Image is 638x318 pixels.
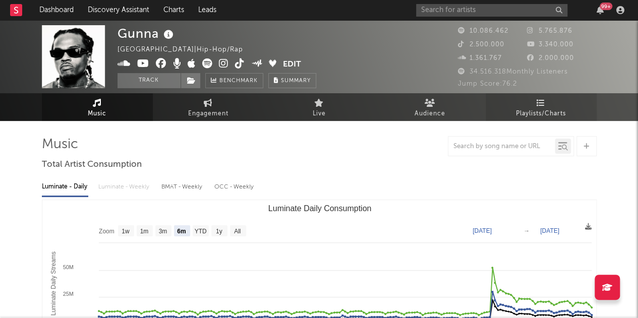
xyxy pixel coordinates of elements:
[597,6,604,14] button: 99+
[264,93,375,121] a: Live
[527,41,573,48] span: 3.340.000
[283,58,301,71] button: Edit
[415,108,445,120] span: Audience
[458,81,517,87] span: Jump Score: 76.2
[99,228,114,235] text: Zoom
[516,108,566,120] span: Playlists/Charts
[215,228,222,235] text: 1y
[88,108,106,120] span: Music
[527,28,572,34] span: 5.765.876
[527,55,574,61] span: 2.000.000
[42,178,88,196] div: Luminate - Daily
[118,73,181,88] button: Track
[63,264,73,270] text: 50M
[188,108,228,120] span: Engagement
[118,44,255,56] div: [GEOGRAPHIC_DATA] | Hip-Hop/Rap
[313,108,326,120] span: Live
[600,3,612,10] div: 99 +
[234,228,241,235] text: All
[140,228,148,235] text: 1m
[375,93,486,121] a: Audience
[177,228,186,235] text: 6m
[448,143,555,151] input: Search by song name or URL
[524,227,530,234] text: →
[42,93,153,121] a: Music
[194,228,206,235] text: YTD
[214,178,255,196] div: OCC - Weekly
[416,4,567,17] input: Search for artists
[219,75,258,87] span: Benchmark
[458,55,502,61] span: 1.361.767
[158,228,167,235] text: 3m
[268,73,316,88] button: Summary
[458,41,504,48] span: 2.500.000
[118,25,176,42] div: Gunna
[161,178,204,196] div: BMAT - Weekly
[268,204,371,213] text: Luminate Daily Consumption
[458,28,508,34] span: 10.086.462
[153,93,264,121] a: Engagement
[458,69,568,75] span: 34.516.318 Monthly Listeners
[540,227,559,234] text: [DATE]
[49,251,56,315] text: Luminate Daily Streams
[486,93,597,121] a: Playlists/Charts
[205,73,263,88] a: Benchmark
[42,159,142,171] span: Total Artist Consumption
[63,291,73,297] text: 25M
[473,227,492,234] text: [DATE]
[122,228,130,235] text: 1w
[281,78,311,84] span: Summary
